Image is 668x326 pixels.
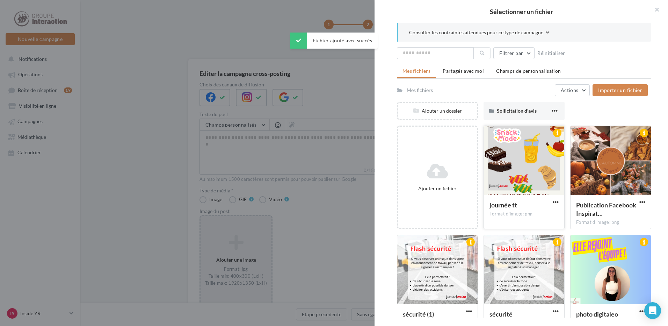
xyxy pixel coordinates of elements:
[290,33,378,49] div: Fichier ajouté avec succès
[489,201,517,209] span: journée tt
[489,211,559,217] div: Format d'image: png
[535,49,568,57] button: Réinitialiser
[561,87,578,93] span: Actions
[407,87,433,94] div: Mes fichiers
[409,29,550,37] button: Consulter les contraintes attendues pour ce type de campagne
[598,87,642,93] span: Importer un fichier
[644,302,661,319] div: Open Intercom Messenger
[401,185,474,192] div: Ajouter un fichier
[403,310,434,318] span: sécurité (1)
[398,107,477,114] div: Ajouter un dossier
[493,47,535,59] button: Filtrer par
[555,84,590,96] button: Actions
[496,68,561,74] span: Champs de personnalisation
[593,84,648,96] button: Importer un fichier
[443,68,484,74] span: Partagés avec moi
[576,201,636,217] span: Publication Facebook Inspiration Mood Automne montage photo moderne orange beige
[386,8,657,15] h2: Sélectionner un fichier
[576,219,645,226] div: Format d'image: png
[409,29,543,36] span: Consulter les contraintes attendues pour ce type de campagne
[489,310,513,318] span: sécurité
[497,108,537,114] span: Sollicitation d'avis
[402,68,430,74] span: Mes fichiers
